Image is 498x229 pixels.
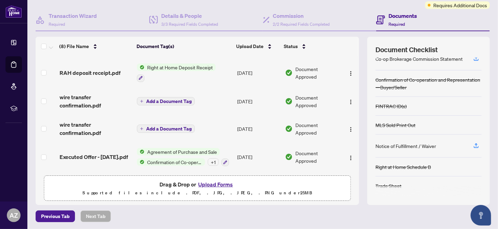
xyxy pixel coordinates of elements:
span: plus [140,127,143,130]
h4: Details & People [161,12,218,20]
img: logo [5,5,22,18]
span: Add a Document Tag [146,126,192,131]
span: Right at Home Deposit Receipt [144,64,216,71]
button: Upload Forms [196,180,235,189]
button: Previous Tab [36,210,75,222]
span: (8) File Name [59,43,89,50]
td: [DATE] [234,142,282,172]
span: wire transfer confirmation.pdf [60,121,131,137]
th: Upload Date [233,37,281,56]
div: FINTRAC ID(s) [375,102,407,110]
button: Logo [345,151,356,162]
span: Add a Document Tag [146,99,192,104]
span: RAH deposit receipt.pdf [60,69,120,77]
button: Add a Document Tag [137,97,195,106]
span: Drag & Drop or [160,180,235,189]
td: [DATE] [234,115,282,142]
h4: Documents [388,12,417,20]
th: (8) File Name [56,37,133,56]
span: Status [284,43,298,50]
span: Drag & Drop orUpload FormsSupported files include .PDF, .JPG, .JPEG, .PNG under25MB [44,176,350,201]
img: Status Icon [137,64,144,71]
span: Required [388,22,405,27]
img: Logo [348,127,354,132]
span: wire transfer confirmation.pdf [60,93,131,110]
img: Document Status [285,98,293,105]
span: Previous Tab [41,211,69,222]
span: plus [140,100,143,103]
td: [DATE] [234,88,282,115]
h4: Transaction Wizard [49,12,97,20]
span: Executed Offer - [DATE].pdf [60,153,128,161]
div: + 1 [208,158,219,166]
span: 2/2 Required Fields Completed [273,22,330,27]
div: Trade Sheet [375,182,401,190]
button: Add a Document Tag [137,125,195,133]
span: Agreement of Purchase and Sale [144,148,220,156]
img: Document Status [285,153,293,161]
th: Document Tag(s) [134,37,233,56]
button: Open asap [471,205,491,226]
div: Notice of Fulfillment / Waiver [375,142,436,150]
img: Document Status [285,69,293,77]
span: Upload Date [236,43,264,50]
img: Document Status [285,125,293,133]
span: Document Approved [295,149,340,164]
span: 3/3 Required Fields Completed [161,22,218,27]
div: Co-op Brokerage Commission Statement [375,55,463,62]
p: Supported files include .PDF, .JPG, .JPEG, .PNG under 25 MB [48,189,346,197]
img: Logo [348,71,354,76]
span: AZ [10,210,18,220]
button: Next Tab [80,210,111,222]
img: Logo [348,155,354,161]
div: MLS Sold Print Out [375,121,416,129]
h4: Commission [273,12,330,20]
button: Add a Document Tag [137,97,195,105]
span: Document Approved [295,94,340,109]
button: Logo [345,123,356,134]
button: Logo [345,67,356,78]
div: Confirmation of Co-operation and Representation—Buyer/Seller [375,76,482,91]
span: Confirmation of Co-operation and Representation—Buyer/Seller [144,158,205,166]
span: Document Approved [295,65,340,80]
img: Status Icon [137,158,144,166]
img: Status Icon [137,148,144,156]
span: Document Approved [295,121,340,136]
button: Status IconRight at Home Deposit Receipt [137,64,216,82]
td: [DATE] [234,58,282,88]
span: Requires Additional Docs [433,1,487,9]
button: Logo [345,96,356,107]
img: Logo [348,99,354,105]
span: Document Checklist [375,45,438,55]
th: Status [281,37,341,56]
button: Status IconAgreement of Purchase and SaleStatus IconConfirmation of Co-operation and Representati... [137,148,229,167]
span: Required [49,22,65,27]
div: Right at Home Schedule B [375,163,431,171]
